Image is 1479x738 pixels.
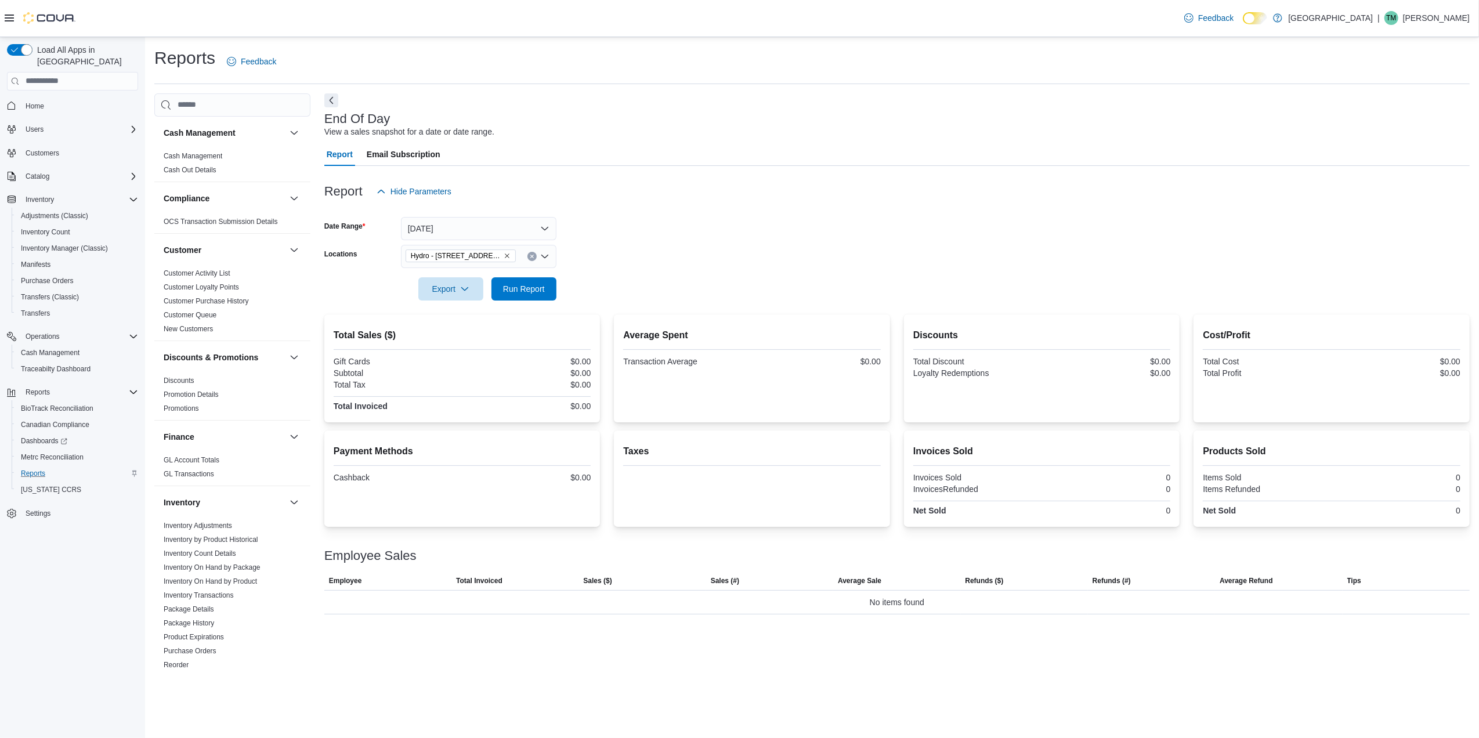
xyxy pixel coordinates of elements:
[154,46,215,70] h1: Reports
[21,211,88,220] span: Adjustments (Classic)
[164,151,222,161] span: Cash Management
[16,466,50,480] a: Reports
[465,357,591,366] div: $0.00
[164,193,285,204] button: Compliance
[12,273,143,289] button: Purchase Orders
[21,385,55,399] button: Reports
[1384,11,1398,25] div: Tre Mace
[16,306,138,320] span: Transfers
[913,484,1040,494] div: InvoicesRefunded
[406,249,516,262] span: Hydro - 3090 Old 66 Road
[164,324,213,334] span: New Customers
[164,269,230,278] span: Customer Activity List
[334,444,591,458] h2: Payment Methods
[411,250,501,262] span: Hydro - [STREET_ADDRESS]
[12,240,143,256] button: Inventory Manager (Classic)
[164,165,216,175] span: Cash Out Details
[913,357,1040,366] div: Total Discount
[21,169,54,183] button: Catalog
[1203,328,1460,342] h2: Cost/Profit
[26,332,60,341] span: Operations
[16,225,138,239] span: Inventory Count
[164,619,214,627] a: Package History
[425,277,476,301] span: Export
[456,576,502,585] span: Total Invoiced
[287,495,301,509] button: Inventory
[1334,506,1460,515] div: 0
[465,380,591,389] div: $0.00
[623,357,750,366] div: Transaction Average
[16,434,72,448] a: Dashboards
[2,384,143,400] button: Reports
[1044,473,1171,482] div: 0
[21,146,138,160] span: Customers
[16,483,138,497] span: Washington CCRS
[913,328,1171,342] h2: Discounts
[164,310,216,320] span: Customer Queue
[16,450,138,464] span: Metrc Reconciliation
[324,126,494,138] div: View a sales snapshot for a date or date range.
[21,292,79,302] span: Transfers (Classic)
[26,195,54,204] span: Inventory
[16,274,78,288] a: Purchase Orders
[16,401,98,415] a: BioTrack Reconciliation
[12,305,143,321] button: Transfers
[16,418,94,432] a: Canadian Compliance
[164,390,219,399] span: Promotion Details
[372,180,456,203] button: Hide Parameters
[16,306,55,320] a: Transfers
[164,549,236,558] span: Inventory Count Details
[164,577,257,585] a: Inventory On Hand by Product
[12,224,143,240] button: Inventory Count
[1203,506,1236,515] strong: Net Sold
[623,328,881,342] h2: Average Spent
[164,535,258,544] span: Inventory by Product Historical
[164,325,213,333] a: New Customers
[1203,473,1329,482] div: Items Sold
[164,166,216,174] a: Cash Out Details
[164,352,285,363] button: Discounts & Promotions
[164,646,216,656] span: Purchase Orders
[16,274,138,288] span: Purchase Orders
[164,605,214,614] span: Package Details
[164,497,200,508] h3: Inventory
[21,485,81,494] span: [US_STATE] CCRS
[12,433,143,449] a: Dashboards
[1203,368,1329,378] div: Total Profit
[583,576,612,585] span: Sales ($)
[16,434,138,448] span: Dashboards
[16,346,138,360] span: Cash Management
[164,605,214,613] a: Package Details
[1243,24,1243,25] span: Dark Mode
[12,208,143,224] button: Adjustments (Classic)
[21,244,108,253] span: Inventory Manager (Classic)
[164,455,219,465] span: GL Account Totals
[164,591,234,599] a: Inventory Transactions
[334,473,460,482] div: Cashback
[465,473,591,482] div: $0.00
[164,376,194,385] span: Discounts
[1198,12,1234,24] span: Feedback
[418,277,483,301] button: Export
[164,618,214,628] span: Package History
[324,93,338,107] button: Next
[241,56,276,67] span: Feedback
[164,469,214,479] span: GL Transactions
[164,283,239,291] a: Customer Loyalty Points
[913,473,1040,482] div: Invoices Sold
[1334,484,1460,494] div: 0
[154,453,310,486] div: Finance
[465,401,591,411] div: $0.00
[1220,576,1273,585] span: Average Refund
[16,418,138,432] span: Canadian Compliance
[334,401,388,411] strong: Total Invoiced
[913,368,1040,378] div: Loyalty Redemptions
[154,266,310,341] div: Customer
[1243,12,1267,24] input: Dark Mode
[164,152,222,160] a: Cash Management
[164,218,278,226] a: OCS Transaction Submission Details
[164,549,236,558] a: Inventory Count Details
[1377,11,1380,25] p: |
[324,222,366,231] label: Date Range
[2,505,143,522] button: Settings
